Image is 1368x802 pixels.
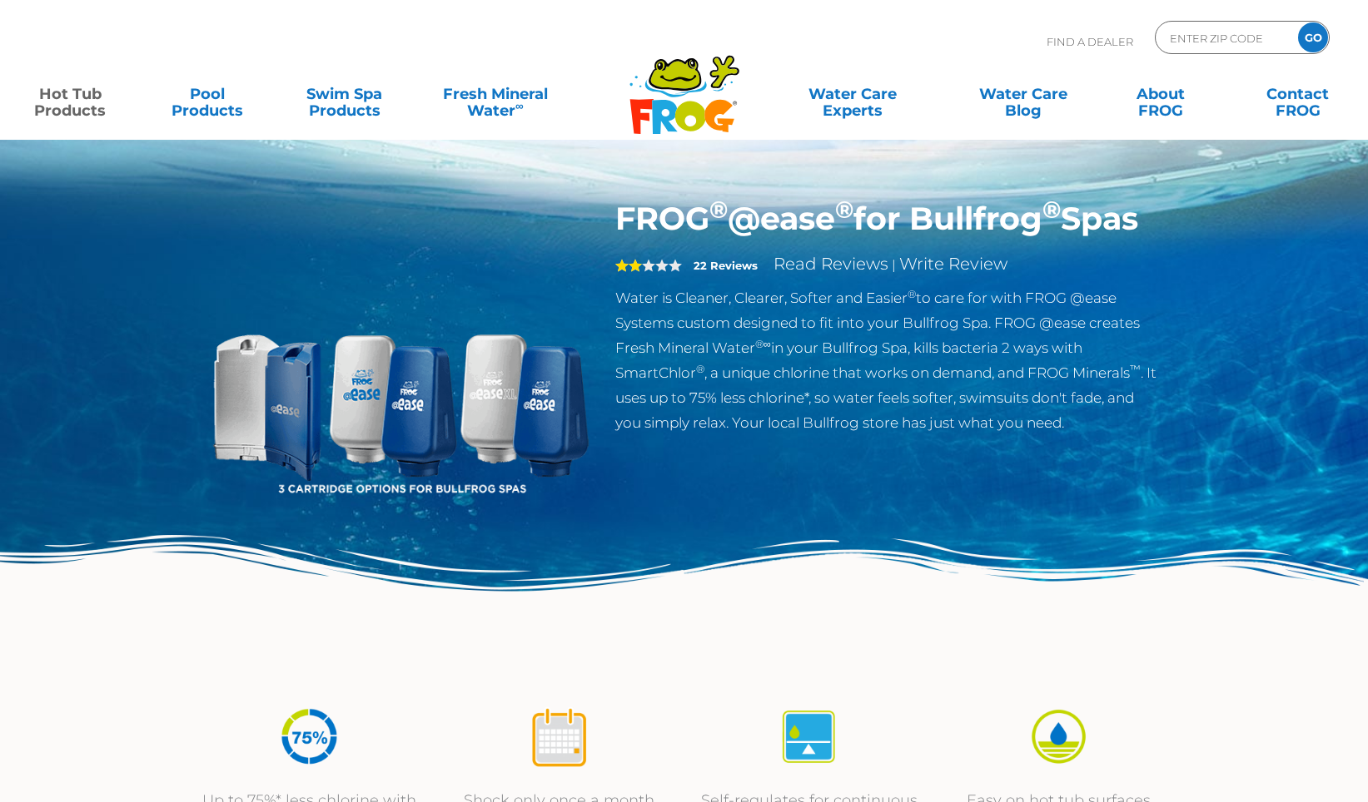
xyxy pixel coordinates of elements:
span: | [892,257,896,273]
sup: ® [908,288,916,300]
a: Write Review [899,254,1007,274]
a: Read Reviews [774,254,888,274]
a: Swim SpaProducts [291,77,398,111]
a: AboutFROG [1107,77,1214,111]
sup: ® [1042,195,1061,224]
a: Water CareBlog [970,77,1077,111]
a: Fresh MineralWater∞ [429,77,562,111]
a: PoolProducts [154,77,261,111]
sup: ® [709,195,728,224]
a: Hot TubProducts [17,77,123,111]
img: icon-atease-75percent-less [278,705,341,768]
sup: ®∞ [755,338,771,350]
strong: 22 Reviews [694,259,758,272]
img: icon-atease-self-regulates [778,705,840,768]
input: GO [1298,22,1328,52]
p: Water is Cleaner, Clearer, Softer and Easier to care for with FROG @ease Systems custom designed ... [615,285,1159,435]
img: Frog Products Logo [620,33,749,135]
sup: ® [835,195,853,224]
p: Find A Dealer [1047,21,1133,62]
h1: FROG @ease for Bullfrog Spas [615,200,1159,238]
sup: ® [696,363,704,375]
span: 2 [615,259,642,272]
img: bullfrog-product-hero.png [210,200,591,581]
sup: ™ [1130,363,1141,375]
sup: ∞ [515,99,524,112]
img: icon-atease-shock-once [528,705,590,768]
img: icon-atease-easy-on [1027,705,1090,768]
a: Water CareExperts [766,77,939,111]
a: ContactFROG [1245,77,1351,111]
